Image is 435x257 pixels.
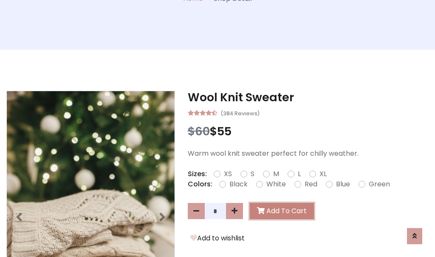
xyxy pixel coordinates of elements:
[266,179,286,189] label: White
[229,179,248,189] label: Black
[188,148,429,159] p: Warm wool knit sweater perfect for chilly weather.
[369,179,390,189] label: Green
[319,169,327,179] label: XL
[224,169,232,179] label: XS
[188,233,247,244] button: Add to wishlist
[188,169,207,179] p: Sizes:
[273,169,279,179] label: M
[251,169,254,179] label: S
[188,123,210,139] span: $60
[188,179,212,189] p: Colors:
[217,123,232,139] span: 55
[188,91,429,104] h3: Wool Knit Sweater
[250,203,314,219] button: Add To Cart
[305,179,317,189] label: Red
[336,179,350,189] label: Blue
[298,169,301,179] label: L
[188,125,429,138] h3: $
[220,108,260,118] small: (384 Reviews)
